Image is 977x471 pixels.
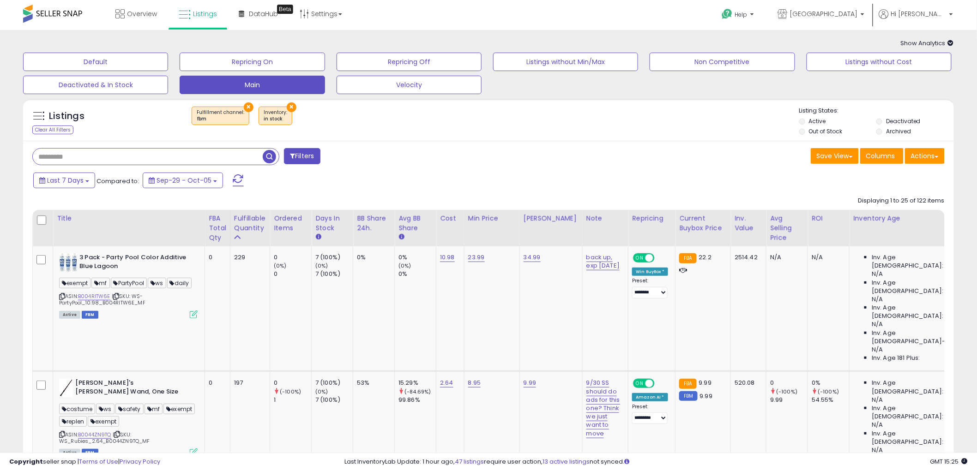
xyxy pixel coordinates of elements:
span: Inv. Age 181 Plus: [872,354,920,362]
div: in stock [264,116,287,122]
div: 229 [234,253,263,262]
span: N/A [872,346,883,354]
span: Inventory : [264,109,287,123]
span: 2025-10-13 15:25 GMT [930,457,968,466]
div: 99.86% [398,396,436,404]
div: 0 [274,270,311,278]
span: Inv. Age [DEMOGRAPHIC_DATA]: [872,379,956,395]
img: 212sV0qSMpL._SL40_.jpg [59,379,73,397]
button: Default [23,53,168,71]
div: seller snap | | [9,458,160,466]
div: 0 [274,379,311,387]
button: × [244,102,253,112]
span: Compared to: [96,177,139,185]
span: 22.2 [699,253,712,262]
div: 7 (100%) [315,396,353,404]
div: N/A [812,253,842,262]
div: Preset: [632,404,668,424]
div: Note [586,214,625,223]
div: Inv. value [735,214,762,233]
button: Sep-29 - Oct-05 [143,173,223,188]
div: Avg BB Share [398,214,432,233]
div: Inventory Age [853,214,959,223]
span: PartyPool [111,278,147,288]
span: Hi [PERSON_NAME] [891,9,947,18]
div: Displaying 1 to 25 of 122 items [858,197,945,205]
b: 3 Pack - Party Pool Color Additive Blue Lagoon [79,253,192,273]
small: FBA [679,379,696,389]
span: safety [115,404,144,414]
div: Tooltip anchor [277,5,293,14]
small: (-100%) [776,388,797,395]
div: 7 (100%) [315,270,353,278]
span: N/A [872,295,883,304]
span: daily [167,278,192,288]
a: B0044ZN9TQ [78,431,111,439]
a: Terms of Use [79,457,118,466]
span: Inv. Age [DEMOGRAPHIC_DATA]: [872,404,956,421]
span: Help [735,11,748,18]
a: 47 listings [455,457,484,466]
span: costume [59,404,95,414]
span: Inv. Age [DEMOGRAPHIC_DATA]: [872,279,956,295]
span: | SKU: WS-PartyPool_10.98_B004RITW6E_MF [59,292,145,306]
span: Inv. Age [DEMOGRAPHIC_DATA]: [872,429,956,446]
h5: Listings [49,110,84,123]
small: FBM [679,391,697,401]
span: mf [145,404,163,414]
button: Non Competitive [650,53,795,71]
div: fbm [197,116,244,122]
div: 53% [357,379,387,387]
div: 7 (100%) [315,379,353,387]
div: Min Price [468,214,516,223]
span: FBM [82,311,98,319]
label: Out of Stock [809,127,843,135]
span: Last 7 Days [47,176,84,185]
a: Help [714,1,763,30]
div: Current Buybox Price [679,214,727,233]
button: Listings without Cost [807,53,952,71]
a: Hi [PERSON_NAME] [879,9,953,30]
small: (0%) [274,262,287,269]
b: [PERSON_NAME]'s [PERSON_NAME] Wand, One Size [75,379,187,398]
div: 197 [234,379,263,387]
div: Days In Stock [315,214,349,233]
div: 2514.42 [735,253,759,262]
label: Archived [886,127,911,135]
small: (-100%) [280,388,301,395]
span: N/A [872,270,883,278]
span: Columns [866,151,895,161]
span: Listings [193,9,217,18]
a: 2.64 [440,378,453,388]
div: Fulfillable Quantity [234,214,266,233]
div: Win BuyBox * [632,268,668,276]
span: [GEOGRAPHIC_DATA] [790,9,858,18]
span: ws [148,278,166,288]
button: Filters [284,148,320,164]
div: 0 [770,379,808,387]
div: Ordered Items [274,214,308,233]
div: 0 [209,253,223,262]
button: Velocity [337,76,482,94]
span: 9.99 [700,392,713,400]
button: Last 7 Days [33,173,95,188]
span: Show Analytics [901,39,954,48]
div: 54.55% [812,396,849,404]
button: Columns [860,148,904,164]
span: ON [634,254,646,262]
a: 13 active listings [543,457,590,466]
span: replen [59,416,87,427]
div: Amazon AI * [632,393,668,401]
div: Repricing [632,214,671,223]
div: 1 [274,396,311,404]
div: 7 (100%) [315,253,353,262]
span: N/A [872,320,883,328]
button: Save View [811,148,859,164]
div: 15.29% [398,379,436,387]
div: 520.08 [735,379,759,387]
div: 9.99 [770,396,808,404]
a: 9.99 [524,378,537,388]
span: OFF [653,380,668,388]
button: × [287,102,296,112]
a: 34.99 [524,253,541,262]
